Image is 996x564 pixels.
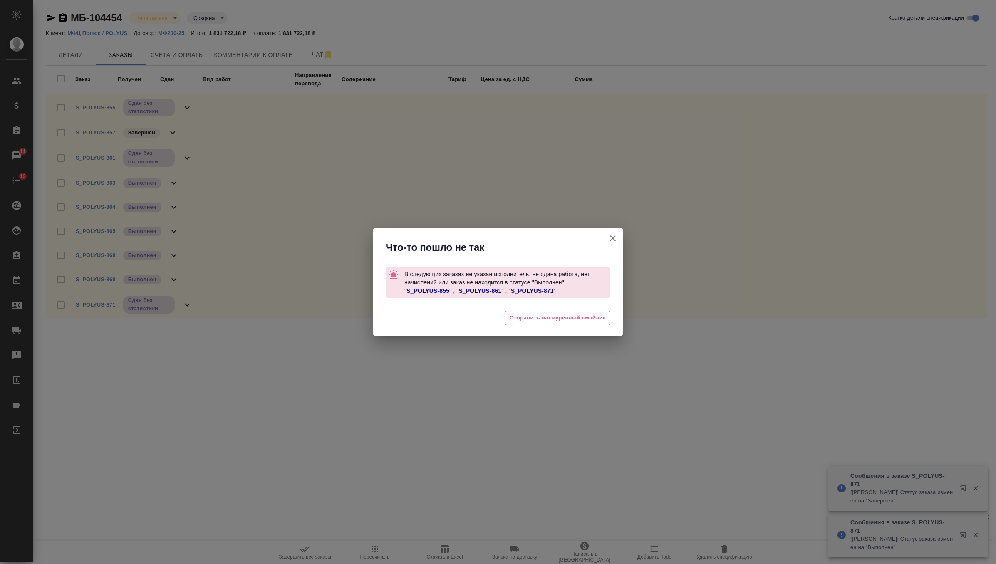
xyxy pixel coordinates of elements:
[404,271,590,294] span: В следующих заказах не указан исполнитель, не сдана работа, нет начислений или заказ не находится...
[458,287,501,294] a: S_POLYUS-861
[511,287,554,294] a: S_POLYUS-871
[406,287,449,294] a: S_POLYUS-855
[505,311,610,325] button: Отправить нахмуренный смайлик
[510,313,606,323] span: Отправить нахмуренный смайлик
[386,241,484,254] span: Что-то пошло не так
